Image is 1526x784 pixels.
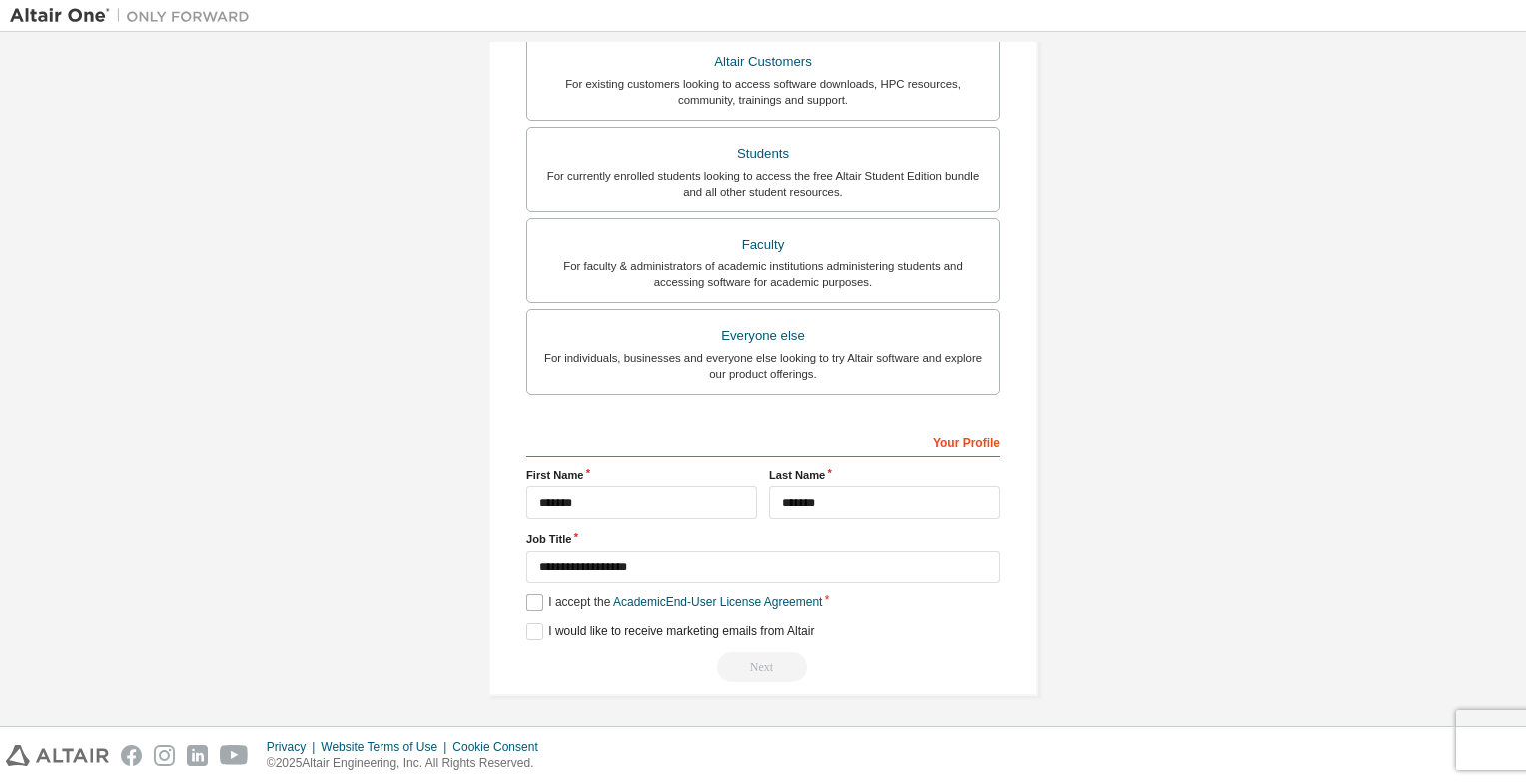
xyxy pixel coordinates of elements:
[539,140,987,168] div: Students
[526,652,1000,682] div: Read and acccept EULA to continue
[526,594,822,611] label: I accept the
[539,258,987,290] div: For faculty & administrators of academic institutions administering students and accessing softwa...
[526,425,1000,457] div: Your Profile
[10,6,260,26] img: Altair One
[526,467,757,483] label: First Name
[539,350,987,382] div: For individuals, businesses and everyone else looking to try Altair software and explore our prod...
[187,745,208,766] img: linkedin.svg
[526,531,1000,547] label: Job Title
[539,48,987,76] div: Altair Customers
[539,322,987,350] div: Everyone else
[6,745,109,766] img: altair_logo.svg
[154,745,175,766] img: instagram.svg
[526,623,814,640] label: I would like to receive marketing emails from Altair
[121,745,142,766] img: facebook.svg
[220,745,249,766] img: youtube.svg
[769,467,1000,483] label: Last Name
[539,76,987,108] div: For existing customers looking to access software downloads, HPC resources, community, trainings ...
[613,595,822,609] a: Academic End-User License Agreement
[267,739,321,755] div: Privacy
[539,231,987,259] div: Faculty
[539,168,987,199] div: For currently enrolled students looking to access the free Altair Student Edition bundle and all ...
[321,739,452,755] div: Website Terms of Use
[452,739,549,755] div: Cookie Consent
[267,755,550,772] p: © 2025 Altair Engineering, Inc. All Rights Reserved.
